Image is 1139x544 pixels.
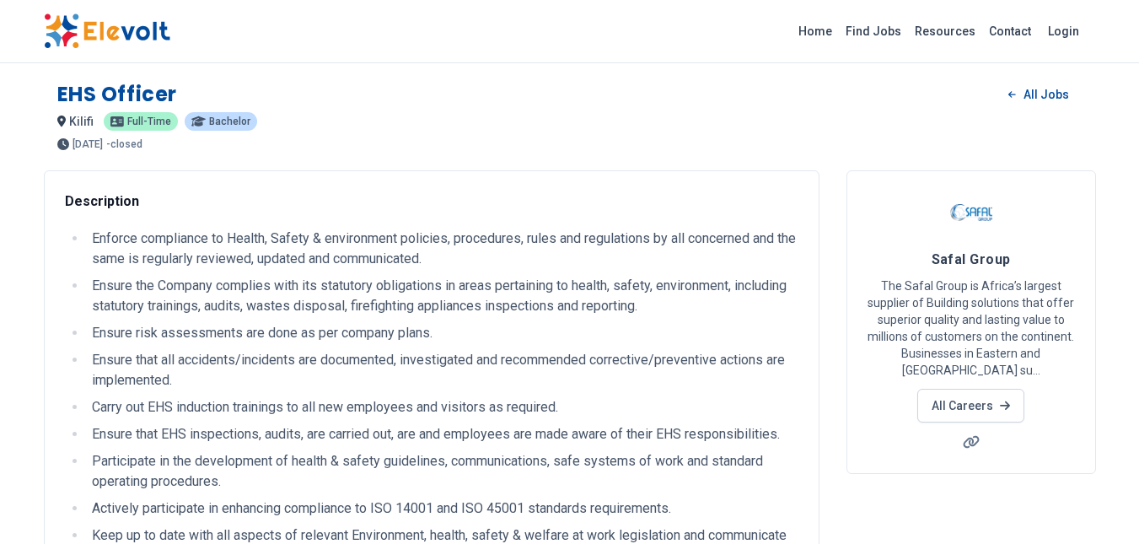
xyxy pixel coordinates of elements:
[917,389,1024,423] a: All Careers
[44,13,170,49] img: Elevolt
[209,116,250,127] span: Bachelor
[950,191,992,234] img: Safal Group
[69,115,94,128] span: kilifi
[995,82,1082,107] a: All Jobs
[87,276,798,316] li: Ensure the Company complies with its statutory obligations in areas pertaining to health, safety,...
[73,139,103,149] span: [DATE]
[87,323,798,343] li: Ensure risk assessments are done as per company plans.
[87,229,798,269] li: Enforce compliance to Health, Safety & environment policies, procedures, rules and regulations by...
[868,277,1075,379] p: The Safal Group is Africa’s largest supplier of Building solutions that offer superior quality an...
[982,18,1038,45] a: Contact
[792,18,839,45] a: Home
[1038,14,1089,48] a: Login
[87,424,798,444] li: Ensure that EHS inspections, audits, are carried out, are and employees are made aware of their E...
[87,350,798,390] li: Ensure that all accidents/incidents are documented, investigated and recommended corrective/preve...
[87,498,798,519] li: Actively participate in enhancing compliance to ISO 14001 and ISO 45001 standards requirements.
[932,251,1011,267] span: Safal Group
[87,451,798,492] li: Participate in the development of health & safety guidelines, communications, safe systems of wor...
[65,193,139,209] strong: Description
[908,18,982,45] a: Resources
[106,139,142,149] p: - closed
[127,116,171,127] span: Full-time
[839,18,908,45] a: Find Jobs
[57,81,178,108] h1: EHS Officer
[87,397,798,417] li: Carry out EHS induction trainings to all new employees and visitors as required.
